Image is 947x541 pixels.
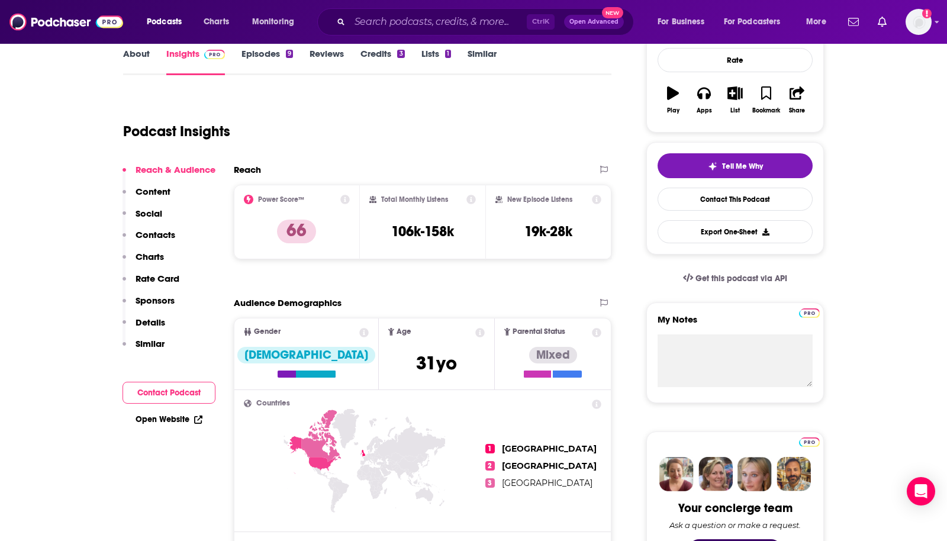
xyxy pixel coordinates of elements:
span: Get this podcast via API [695,273,787,284]
p: Reach & Audience [136,164,215,175]
h1: Podcast Insights [123,123,230,140]
div: 3 [397,50,404,58]
button: open menu [798,12,841,31]
img: Podchaser Pro [799,437,820,447]
div: Mixed [529,347,577,363]
a: Episodes9 [241,48,293,75]
div: 1 [445,50,451,58]
div: List [730,107,740,114]
a: Contact This Podcast [658,188,813,211]
svg: Add a profile image [922,9,932,18]
a: About [123,48,150,75]
button: Social [123,208,162,230]
h2: Total Monthly Listens [381,195,448,204]
p: Contacts [136,229,175,240]
button: List [720,79,750,121]
span: 1 [485,444,495,453]
span: [GEOGRAPHIC_DATA] [502,478,592,488]
button: Show profile menu [906,9,932,35]
span: [GEOGRAPHIC_DATA] [502,443,597,454]
a: Charts [196,12,236,31]
span: For Business [658,14,704,30]
h2: Power Score™ [258,195,304,204]
button: Similar [123,338,165,360]
div: Share [789,107,805,114]
button: Apps [688,79,719,121]
span: Ctrl K [527,14,555,30]
div: Apps [697,107,712,114]
label: My Notes [658,314,813,334]
button: Details [123,317,165,339]
img: tell me why sparkle [708,162,717,171]
img: Podchaser Pro [799,308,820,318]
img: Podchaser Pro [204,50,225,59]
span: Logged in as SimonElement [906,9,932,35]
a: Similar [468,48,497,75]
span: Charts [204,14,229,30]
span: Podcasts [147,14,182,30]
div: Rate [658,48,813,72]
a: InsightsPodchaser Pro [166,48,225,75]
img: Barbara Profile [698,457,733,491]
div: [DEMOGRAPHIC_DATA] [237,347,375,363]
span: Tell Me Why [722,162,763,171]
a: Show notifications dropdown [873,12,891,32]
button: open menu [649,12,719,31]
button: Play [658,79,688,121]
span: Age [397,328,411,336]
button: open menu [244,12,310,31]
button: Content [123,186,170,208]
button: Charts [123,251,164,273]
button: Contacts [123,229,175,251]
p: Sponsors [136,295,175,306]
p: Charts [136,251,164,262]
p: Similar [136,338,165,349]
img: Podchaser - Follow, Share and Rate Podcasts [9,11,123,33]
button: Open AdvancedNew [564,15,624,29]
a: Get this podcast via API [674,264,797,293]
span: Parental Status [513,328,565,336]
input: Search podcasts, credits, & more... [350,12,527,31]
a: Pro website [799,307,820,318]
button: Bookmark [750,79,781,121]
span: 3 [485,478,495,488]
a: Pro website [799,436,820,447]
h3: 19k-28k [524,223,572,240]
span: Monitoring [252,14,294,30]
p: Details [136,317,165,328]
button: open menu [716,12,798,31]
span: More [806,14,826,30]
img: User Profile [906,9,932,35]
h2: New Episode Listens [507,195,572,204]
div: Open Intercom Messenger [907,477,935,505]
a: Open Website [136,414,202,424]
p: Content [136,186,170,197]
h3: 106k-158k [391,223,454,240]
button: Contact Podcast [123,382,215,404]
div: Search podcasts, credits, & more... [328,8,645,36]
p: Social [136,208,162,219]
span: [GEOGRAPHIC_DATA] [502,461,597,471]
span: Gender [254,328,281,336]
img: Jon Profile [777,457,811,491]
img: Sydney Profile [659,457,694,491]
span: New [602,7,623,18]
button: Rate Card [123,273,179,295]
h2: Reach [234,164,261,175]
div: Ask a question or make a request. [669,520,801,530]
a: Lists1 [421,48,451,75]
h2: Audience Demographics [234,297,342,308]
div: Play [667,107,679,114]
a: Credits3 [360,48,404,75]
div: Your concierge team [678,501,793,516]
span: 2 [485,461,495,471]
button: Export One-Sheet [658,220,813,243]
img: Jules Profile [737,457,772,491]
a: Reviews [310,48,344,75]
span: For Podcasters [724,14,781,30]
p: Rate Card [136,273,179,284]
button: Share [782,79,813,121]
button: Sponsors [123,295,175,317]
span: Open Advanced [569,19,619,25]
